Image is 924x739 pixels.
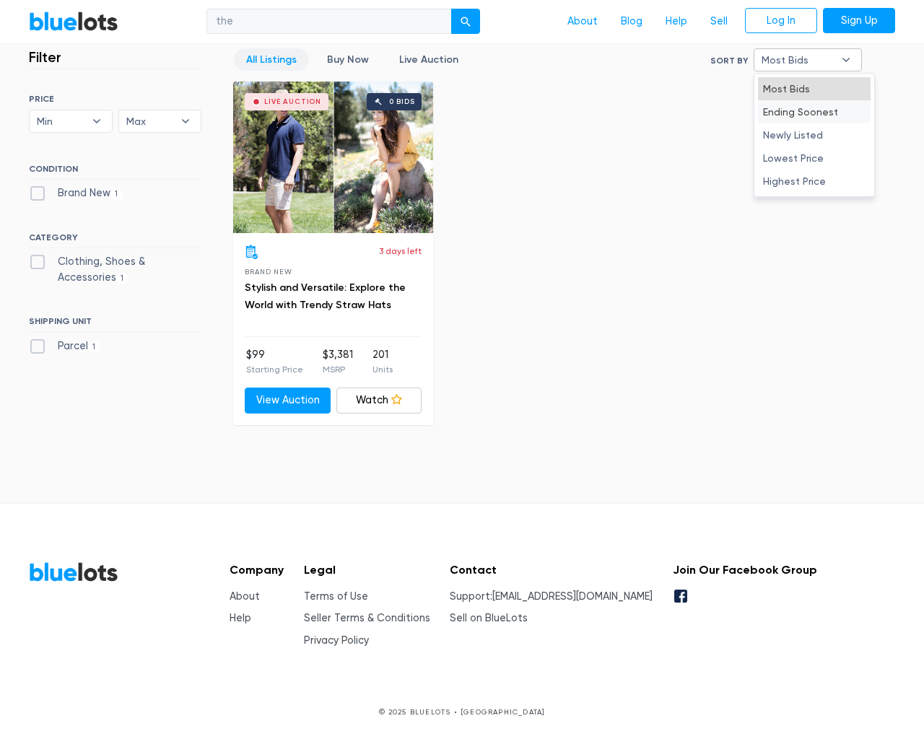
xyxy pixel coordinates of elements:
[116,273,128,284] span: 1
[233,82,433,233] a: Live Auction 0 bids
[230,590,260,603] a: About
[304,590,368,603] a: Terms of Use
[673,563,817,577] h5: Join Our Facebook Group
[29,11,118,32] a: BlueLots
[556,8,609,35] a: About
[336,388,422,414] a: Watch
[758,147,871,170] li: Lowest Price
[758,170,871,193] li: Highest Price
[387,48,471,71] a: Live Auction
[758,123,871,147] li: Newly Listed
[745,8,817,34] a: Log In
[372,363,393,376] p: Units
[29,254,201,285] label: Clothing, Shoes & Accessories
[372,347,393,376] li: 201
[654,8,699,35] a: Help
[170,110,201,132] b: ▾
[323,347,353,376] li: $3,381
[315,48,381,71] a: Buy Now
[379,245,422,258] p: 3 days left
[246,363,303,376] p: Starting Price
[245,388,331,414] a: View Auction
[823,8,895,34] a: Sign Up
[245,281,406,311] a: Stylish and Versatile: Explore the World with Trendy Straw Hats
[758,77,871,100] li: Most Bids
[246,347,303,376] li: $99
[230,563,284,577] h5: Company
[29,48,61,66] h3: Filter
[29,185,123,201] label: Brand New
[29,707,895,717] p: © 2025 BLUELOTS • [GEOGRAPHIC_DATA]
[492,590,653,603] a: [EMAIL_ADDRESS][DOMAIN_NAME]
[450,563,653,577] h5: Contact
[450,589,653,605] li: Support:
[29,164,201,180] h6: CONDITION
[758,100,871,123] li: Ending Soonest
[82,110,112,132] b: ▾
[699,8,739,35] a: Sell
[29,232,201,248] h6: CATEGORY
[206,9,452,35] input: Search for inventory
[323,363,353,376] p: MSRP
[37,110,84,132] span: Min
[29,338,100,354] label: Parcel
[88,341,100,353] span: 1
[110,188,123,200] span: 1
[264,98,321,105] div: Live Auction
[234,48,309,71] a: All Listings
[389,98,415,105] div: 0 bids
[304,563,430,577] h5: Legal
[126,110,174,132] span: Max
[450,612,528,624] a: Sell on BlueLots
[831,49,861,71] b: ▾
[29,561,118,582] a: BlueLots
[29,316,201,332] h6: SHIPPING UNIT
[304,612,430,624] a: Seller Terms & Conditions
[762,49,834,71] span: Most Bids
[710,54,748,67] label: Sort By
[230,612,251,624] a: Help
[245,268,292,276] span: Brand New
[29,94,201,104] h6: PRICE
[304,634,369,647] a: Privacy Policy
[609,8,654,35] a: Blog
